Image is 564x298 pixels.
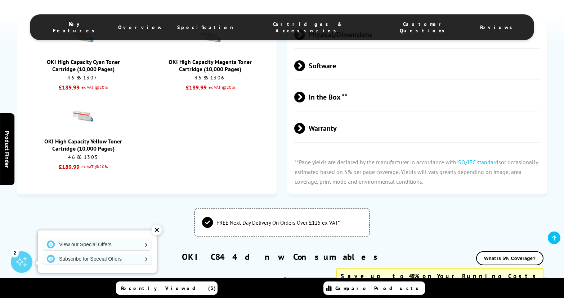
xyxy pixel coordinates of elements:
[169,58,252,72] a: OKI High Capacity Magenta Toner Cartridge (10,000 Pages)
[294,84,540,111] span: In the Box **
[162,74,259,81] div: 46861306
[248,21,368,34] span: Cartridges & Accessories
[4,130,11,168] span: Product Finder
[121,285,216,292] span: Recently Viewed (3)
[116,281,218,295] a: Recently Viewed (3)
[287,150,547,194] p: **Page yields are declared by the manufacturer in accordance with or occasionally estimated based...
[480,24,516,31] span: Reviews
[207,83,235,91] small: ex VAT @20%
[152,225,162,235] div: ✕
[43,239,151,250] a: View our Special Offers
[186,83,207,91] strong: £189.99
[35,153,132,160] div: 46861305
[59,83,80,91] strong: £189.99
[216,219,340,226] span: FREE Next Day Delivery On Orders Over £125 ex VAT*
[177,24,233,31] span: Specification
[80,163,108,170] small: ex VAT @20%
[294,115,540,142] span: Warranty
[476,251,543,265] button: What is 5% Coverage?
[47,58,120,72] a: OKI High Capacity Cyan Toner Cartridge (10,000 Pages)
[456,159,501,166] a: ISO/IEC standards
[118,24,163,31] span: Overview
[182,251,382,262] a: OKI C844dnw Consumables
[382,21,466,34] span: Customer Questions
[80,83,108,91] small: ex VAT @20%
[11,249,19,257] div: 2
[43,253,151,265] a: Subscribe for Special Offers
[59,163,80,170] strong: £189.99
[35,74,132,81] div: 46861307
[71,104,96,129] img: OKI High Capacity Yellow Toner Cartridge (10,000 Pages)
[336,268,543,284] div: Save up to 48% on Your Running Costs
[294,52,540,79] span: Software
[335,285,422,292] span: Compare Products
[48,21,104,34] span: Key Features
[44,137,122,152] a: OKI High Capacity Yellow Toner Cartridge (10,000 Pages)
[323,281,425,295] a: Compare Products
